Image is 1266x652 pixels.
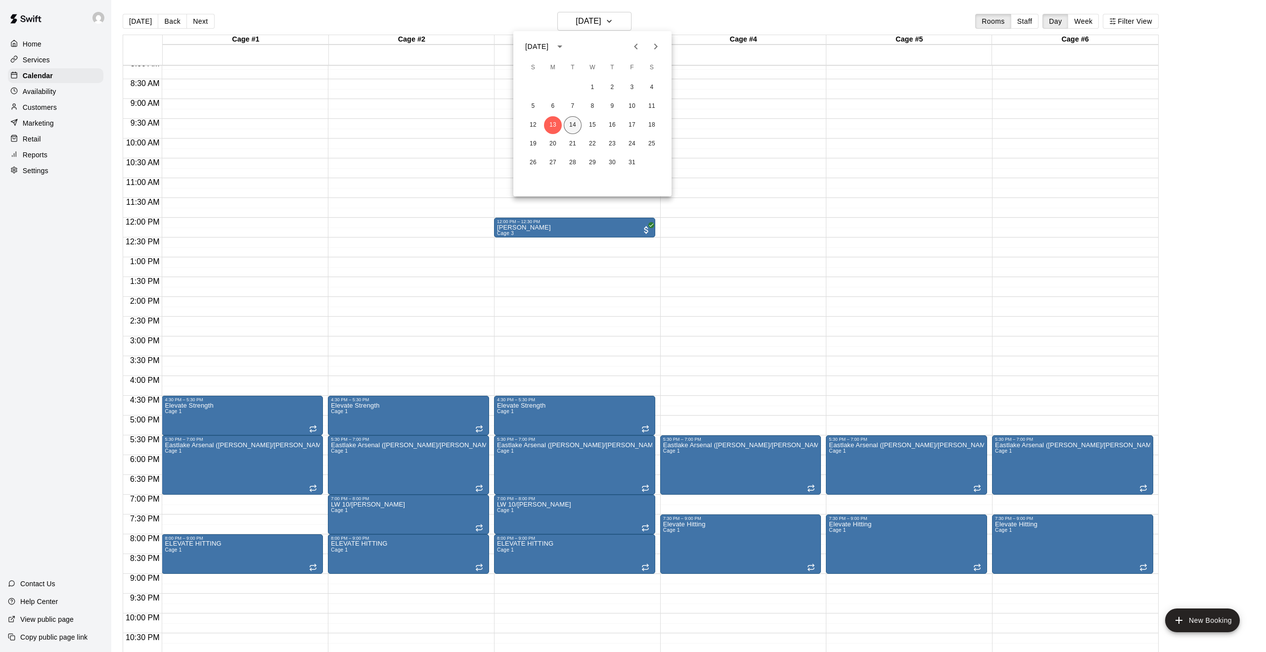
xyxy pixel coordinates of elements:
[544,58,562,78] span: Monday
[584,135,601,153] button: 22
[646,37,666,56] button: Next month
[643,58,661,78] span: Saturday
[643,116,661,134] button: 18
[524,116,542,134] button: 12
[603,79,621,96] button: 2
[544,97,562,115] button: 6
[525,42,548,52] div: [DATE]
[544,116,562,134] button: 13
[584,116,601,134] button: 15
[544,154,562,172] button: 27
[623,116,641,134] button: 17
[623,58,641,78] span: Friday
[564,154,582,172] button: 28
[623,97,641,115] button: 10
[524,135,542,153] button: 19
[564,58,582,78] span: Tuesday
[623,135,641,153] button: 24
[603,116,621,134] button: 16
[524,58,542,78] span: Sunday
[584,97,601,115] button: 8
[564,97,582,115] button: 7
[626,37,646,56] button: Previous month
[603,58,621,78] span: Thursday
[564,135,582,153] button: 21
[603,154,621,172] button: 30
[564,116,582,134] button: 14
[643,79,661,96] button: 4
[623,154,641,172] button: 31
[551,38,568,55] button: calendar view is open, switch to year view
[643,135,661,153] button: 25
[623,79,641,96] button: 3
[584,58,601,78] span: Wednesday
[643,97,661,115] button: 11
[603,135,621,153] button: 23
[544,135,562,153] button: 20
[584,79,601,96] button: 1
[524,154,542,172] button: 26
[584,154,601,172] button: 29
[603,97,621,115] button: 9
[524,97,542,115] button: 5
